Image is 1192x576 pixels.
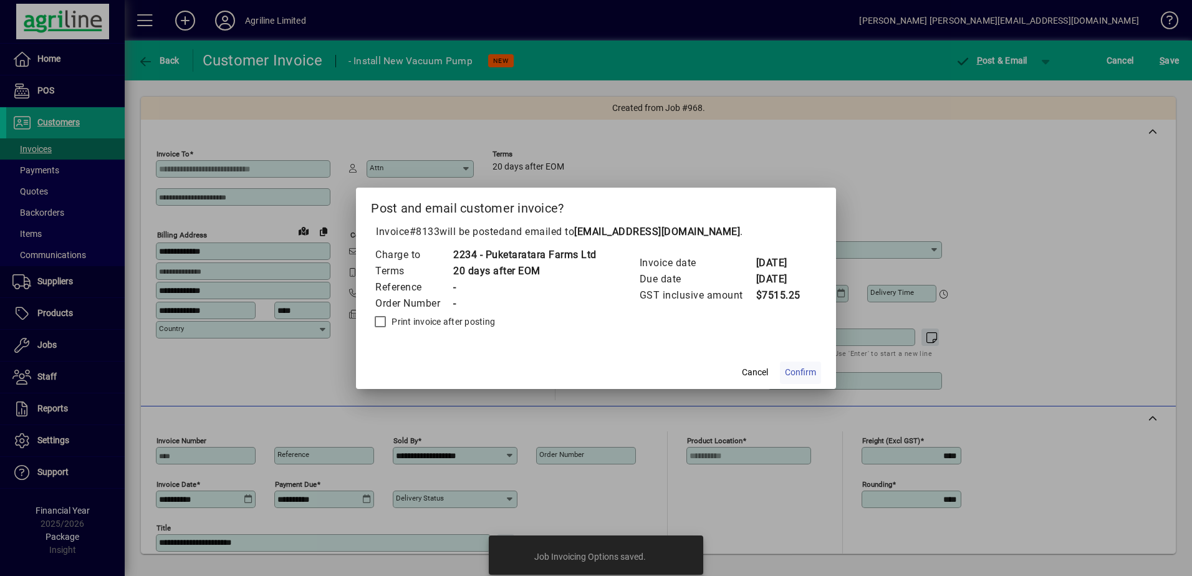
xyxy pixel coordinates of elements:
td: [DATE] [756,271,805,287]
p: Invoice will be posted . [371,224,821,239]
td: Invoice date [639,255,756,271]
td: Order Number [375,295,453,312]
td: - [453,279,597,295]
td: - [453,295,597,312]
td: [DATE] [756,255,805,271]
td: 2234 - Puketaratara Farms Ltd [453,247,597,263]
button: Confirm [780,362,821,384]
td: Terms [375,263,453,279]
b: [EMAIL_ADDRESS][DOMAIN_NAME] [574,226,740,238]
h2: Post and email customer invoice? [356,188,836,224]
button: Cancel [735,362,775,384]
label: Print invoice after posting [389,315,495,328]
td: Charge to [375,247,453,263]
td: Due date [639,271,756,287]
td: $7515.25 [756,287,805,304]
td: 20 days after EOM [453,263,597,279]
td: Reference [375,279,453,295]
span: #8133 [410,226,440,238]
span: Cancel [742,366,768,379]
td: GST inclusive amount [639,287,756,304]
span: Confirm [785,366,816,379]
span: and emailed to [504,226,740,238]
